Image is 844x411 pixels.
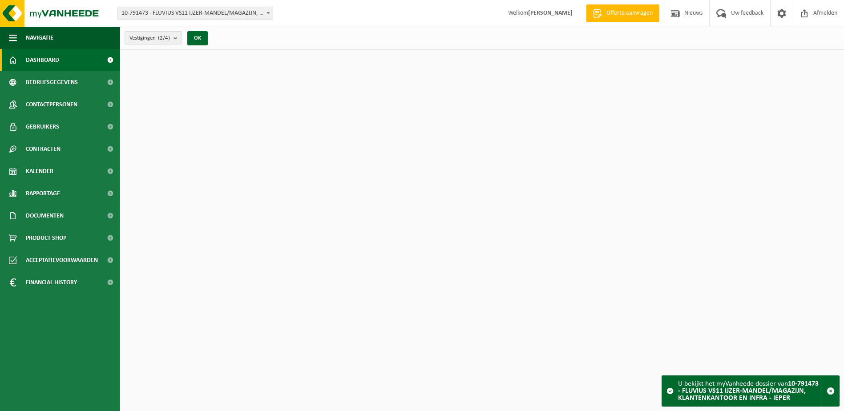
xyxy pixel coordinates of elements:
span: Dashboard [26,49,59,71]
span: Bedrijfsgegevens [26,71,78,93]
count: (2/4) [158,35,170,41]
span: Kalender [26,160,53,182]
span: Documenten [26,205,64,227]
button: Vestigingen(2/4) [125,31,182,44]
span: Vestigingen [129,32,170,45]
span: Offerte aanvragen [604,9,655,18]
span: Rapportage [26,182,60,205]
strong: 10-791473 - FLUVIUS VS11 IJZER-MANDEL/MAGAZIJN, KLANTENKANTOOR EN INFRA - IEPER [678,380,819,402]
span: Contactpersonen [26,93,77,116]
button: OK [187,31,208,45]
span: Contracten [26,138,61,160]
div: U bekijkt het myVanheede dossier van [678,376,822,406]
a: Offerte aanvragen [586,4,659,22]
span: Product Shop [26,227,66,249]
span: Acceptatievoorwaarden [26,249,98,271]
strong: [PERSON_NAME] [528,10,573,16]
span: 10-791473 - FLUVIUS VS11 IJZER-MANDEL/MAGAZIJN, KLANTENKANTOOR EN INFRA - IEPER [117,7,273,20]
span: Financial History [26,271,77,294]
span: Gebruikers [26,116,59,138]
span: 10-791473 - FLUVIUS VS11 IJZER-MANDEL/MAGAZIJN, KLANTENKANTOOR EN INFRA - IEPER [118,7,273,20]
span: Navigatie [26,27,53,49]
